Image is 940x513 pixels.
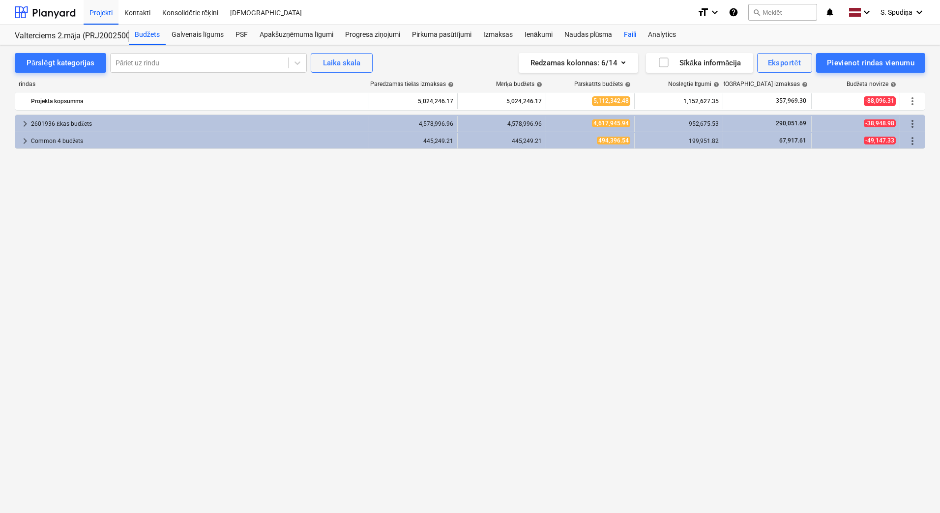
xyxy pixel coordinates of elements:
span: Vairāk darbību [907,118,918,130]
button: Laika skala [311,53,373,73]
div: 1,152,627.35 [639,93,719,109]
span: 5,112,342.48 [592,96,630,106]
span: 357,969.30 [775,97,807,105]
button: Meklēt [748,4,817,21]
div: [DEMOGRAPHIC_DATA] izmaksas [711,81,808,88]
div: Budžeta novirze [847,81,896,88]
i: keyboard_arrow_down [861,6,873,18]
button: Eksportēt [757,53,812,73]
a: Pirkuma pasūtījumi [406,25,477,45]
a: Faili [618,25,642,45]
span: help [711,82,719,87]
button: Sīkāka informācija [646,53,753,73]
a: Budžets [129,25,166,45]
a: Naudas plūsma [558,25,618,45]
div: Pārslēgt kategorijas [27,57,94,69]
div: Pievienot rindas vienumu [827,57,914,69]
span: help [800,82,808,87]
div: Common 4 budžets [31,133,365,149]
span: -49,147.33 [864,137,896,144]
span: help [888,82,896,87]
span: search [753,8,761,16]
div: 199,951.82 [639,138,719,144]
span: 4,617,945.94 [592,119,630,127]
span: S. Spudiņa [881,8,912,17]
button: Redzamas kolonnas:6/14 [519,53,638,73]
i: Zināšanu pamats [729,6,738,18]
i: format_size [697,6,709,18]
span: -38,948.98 [864,119,896,127]
div: Laika skala [323,57,360,69]
div: Mērķa budžets [496,81,542,88]
span: help [446,82,454,87]
span: keyboard_arrow_right [19,118,31,130]
span: 494,396.54 [597,137,630,144]
div: 4,578,996.96 [462,120,542,127]
div: 5,024,246.17 [462,93,542,109]
div: Paredzamās tiešās izmaksas [370,81,454,88]
i: keyboard_arrow_down [913,6,925,18]
a: PSF [230,25,254,45]
div: Pārskatīts budžets [574,81,631,88]
div: 4,578,996.96 [373,120,453,127]
a: Progresa ziņojumi [339,25,406,45]
span: help [534,82,542,87]
iframe: Chat Widget [891,466,940,513]
span: Vairāk darbību [907,135,918,147]
span: keyboard_arrow_right [19,135,31,147]
span: 67,917.61 [778,137,807,144]
div: Redzamas kolonnas : 6/14 [530,57,626,69]
a: Analytics [642,25,682,45]
div: Projekta kopsumma [31,93,365,109]
a: Izmaksas [477,25,519,45]
div: Noslēgtie līgumi [668,81,719,88]
a: Ienākumi [519,25,558,45]
a: Apakšuzņēmuma līgumi [254,25,339,45]
span: 290,051.69 [775,120,807,127]
span: help [623,82,631,87]
div: 445,249.21 [462,138,542,144]
div: 2601936 Ēkas budžets [31,116,365,132]
div: 952,675.53 [639,120,719,127]
i: keyboard_arrow_down [709,6,721,18]
i: notifications [825,6,835,18]
button: Pārslēgt kategorijas [15,53,106,73]
button: Pievienot rindas vienumu [816,53,925,73]
div: Valterciems 2.māja (PRJ2002500) - 2601936 [15,31,117,41]
span: Vairāk darbību [907,95,918,107]
span: -88,096.31 [864,96,896,106]
div: 5,024,246.17 [373,93,453,109]
div: Eksportēt [768,57,801,69]
div: Sīkāka informācija [658,57,741,69]
div: 445,249.21 [373,138,453,144]
a: Galvenais līgums [166,25,230,45]
div: rindas [15,81,370,88]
